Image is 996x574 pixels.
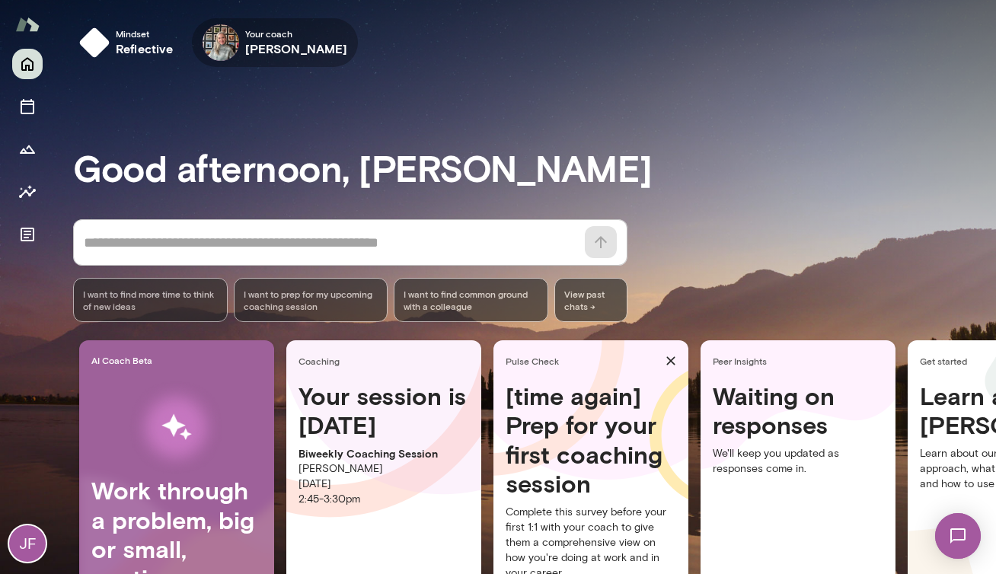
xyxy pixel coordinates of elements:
button: Insights [12,177,43,207]
span: I want to find common ground with a colleague [404,288,538,312]
span: Peer Insights [713,355,889,367]
h6: reflective [116,40,174,58]
img: Mento [15,10,40,39]
button: Documents [12,219,43,250]
h4: [time again] Prep for your first coaching session [506,381,676,499]
div: JF [9,525,46,562]
button: Home [12,49,43,79]
img: mindset [79,27,110,58]
span: Pulse Check [506,355,659,367]
div: I want to find more time to think of new ideas [73,278,228,322]
span: I want to prep for my upcoming coaching session [244,288,378,312]
img: AI Workflows [109,379,244,476]
span: Your coach [245,27,348,40]
p: [PERSON_NAME] [298,461,469,477]
p: 2:45 - 3:30pm [298,492,469,507]
p: Biweekly Coaching Session [298,446,469,461]
button: Sessions [12,91,43,122]
p: We'll keep you updated as responses come in. [713,446,883,477]
button: Growth Plan [12,134,43,164]
div: Tricia MaggioYour coach[PERSON_NAME] [192,18,359,67]
div: I want to prep for my upcoming coaching session [234,278,388,322]
h4: Your session is [DATE] [298,381,469,440]
span: I want to find more time to think of new ideas [83,288,218,312]
button: Mindsetreflective [73,18,186,67]
img: Tricia Maggio [203,24,239,61]
h4: Waiting on responses [713,381,883,440]
span: Mindset [116,27,174,40]
h6: [PERSON_NAME] [245,40,348,58]
span: View past chats -> [554,278,627,322]
span: Coaching [298,355,475,367]
h3: Good afternoon, [PERSON_NAME] [73,146,996,189]
div: I want to find common ground with a colleague [394,278,548,322]
p: [DATE] [298,477,469,492]
span: AI Coach Beta [91,354,268,366]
